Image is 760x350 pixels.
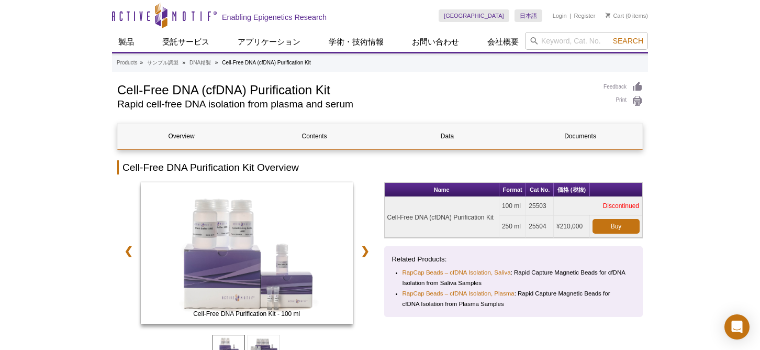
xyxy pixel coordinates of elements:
[403,288,626,309] li: : Rapid Capture Magnetic Beads for cfDNA Isolation from Plasma Samples
[141,182,353,324] img: Cell-Free DNA Purification Kit - 100ml
[610,36,646,46] button: Search
[143,309,350,319] span: Cell-Free DNA Purification Kit - 100 ml
[385,197,499,238] td: Cell-Free DNA (cfDNA) Purification Kit
[574,12,595,19] a: Register
[526,183,554,197] th: Cat No.
[141,182,353,327] a: Cell-Free DNA Purification Kit - 100ml
[189,58,211,68] a: DNA精製
[403,267,626,288] li: : Rapid Capture Magnetic Beads for cfDNA Isolation from Saliva Samples
[724,314,750,340] div: Open Intercom Messenger
[554,197,642,215] td: Discontinued
[231,32,307,52] a: アプリケーション
[499,183,526,197] th: Format
[117,81,593,97] h1: Cell-Free DNA (cfDNA) Purification Kit
[406,32,465,52] a: お問い合わせ
[499,215,526,238] td: 250 ml
[385,183,499,197] th: Name
[603,95,643,107] a: Print
[525,32,648,50] input: Keyword, Cat. No.
[147,58,178,68] a: サンプル調製
[481,32,525,52] a: 会社概要
[554,183,590,197] th: 価格 (税抜)
[613,37,643,45] span: Search
[606,13,610,18] img: Your Cart
[140,60,143,65] li: »
[569,9,571,22] li: |
[499,197,526,215] td: 100 ml
[322,32,390,52] a: 学術・技術情報
[215,60,218,65] li: »
[517,124,644,149] a: Documents
[392,254,635,265] p: Related Products:
[606,9,648,22] li: (0 items)
[117,239,140,263] a: ❮
[222,60,310,65] li: Cell-Free DNA (cfDNA) Purification Kit
[112,32,140,52] a: 製品
[384,124,511,149] a: Data
[117,100,593,109] h2: Rapid cell-free DNA isolation from plasma and serum
[554,215,590,238] td: ¥210,000
[118,124,245,149] a: Overview
[593,219,640,234] a: Buy
[606,12,624,19] a: Cart
[403,288,515,299] a: RapCap Beads – cfDNA Isolation, Plasma
[183,60,186,65] li: »
[526,215,554,238] td: 25504
[354,239,376,263] a: ❯
[117,160,643,174] h2: Cell-Free DNA Purification Kit Overview
[603,81,643,93] a: Feedback
[439,9,509,22] a: [GEOGRAPHIC_DATA]
[553,12,567,19] a: Login
[117,58,137,68] a: Products
[251,124,378,149] a: Contents
[403,267,511,278] a: RapCap Beads – cfDNA Isolation, Saliva
[222,13,327,22] h2: Enabling Epigenetics Research
[526,197,554,215] td: 25503
[515,9,542,22] a: 日本語
[156,32,216,52] a: 受託サービス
